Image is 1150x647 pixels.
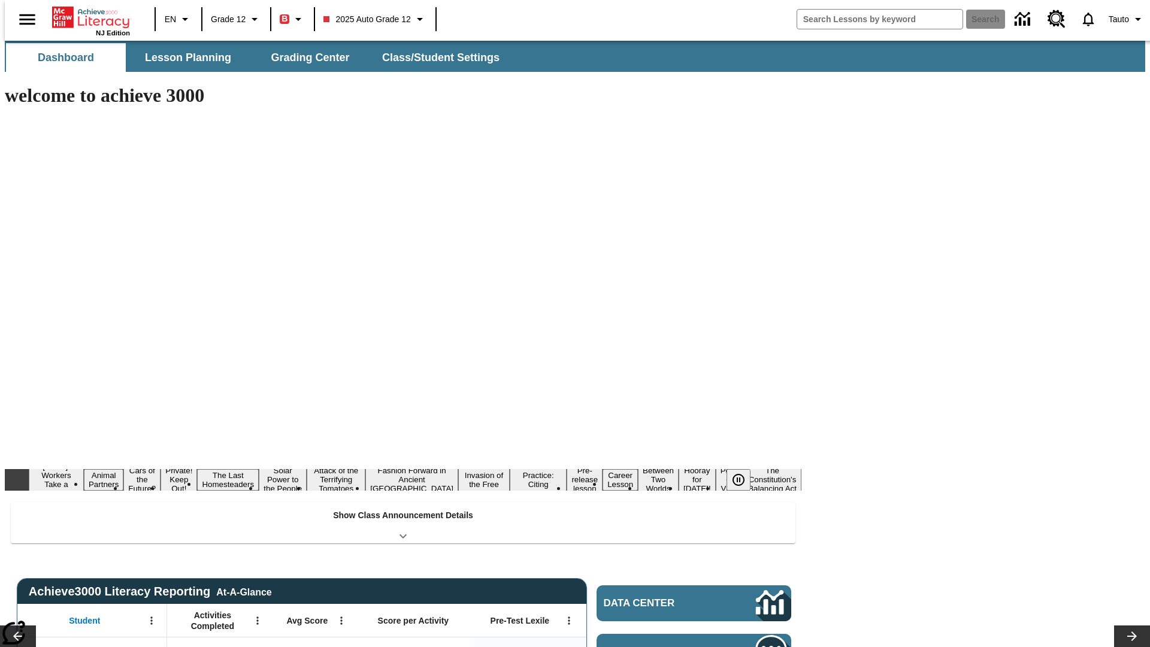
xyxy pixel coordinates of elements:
span: Grade 12 [211,13,246,26]
span: 2025 Auto Grade 12 [323,13,410,26]
button: Lesson carousel, Next [1114,625,1150,647]
span: Achieve3000 Literacy Reporting [29,585,272,598]
button: Slide 16 The Constitution's Balancing Act [743,464,801,495]
button: Language: EN, Select a language [159,8,198,30]
button: Slide 12 Career Lesson [603,469,638,491]
span: Score per Activity [378,615,449,626]
div: At-A-Glance [216,585,271,598]
h1: welcome to achieve 3000 [5,84,801,107]
a: Notifications [1073,4,1104,35]
button: Slide 3 Cars of the Future? [123,464,161,495]
span: Tauto [1109,13,1129,26]
button: Profile/Settings [1104,8,1150,30]
div: SubNavbar [5,41,1145,72]
div: Pause [727,469,762,491]
button: Slide 13 Between Two Worlds [638,464,679,495]
span: B [282,11,287,26]
button: Open Menu [332,612,350,630]
button: Dashboard [6,43,126,72]
button: Open Menu [560,612,578,630]
div: Home [52,4,130,37]
button: Slide 9 The Invasion of the Free CD [458,460,510,500]
div: SubNavbar [5,43,510,72]
button: Slide 10 Mixed Practice: Citing Evidence [510,460,567,500]
a: Home [52,5,130,29]
input: search field [797,10,963,29]
span: NJ Edition [96,29,130,37]
button: Slide 6 Solar Power to the People [259,464,307,495]
button: Boost Class color is red. Change class color [275,8,310,30]
button: Class: 2025 Auto Grade 12, Select your class [319,8,431,30]
button: Pause [727,469,750,491]
a: Data Center [1007,3,1040,36]
button: Open Menu [249,612,267,630]
button: Slide 15 Point of View [716,464,743,495]
span: Pre-Test Lexile [491,615,550,626]
button: Open Menu [143,612,161,630]
button: Slide 7 Attack of the Terrifying Tomatoes [307,464,365,495]
span: Activities Completed [173,610,252,631]
a: Resource Center, Will open in new tab [1040,3,1073,35]
button: Slide 1 Labor Day: Workers Take a Stand [29,460,84,500]
span: Data Center [604,597,716,609]
button: Slide 4 Private! Keep Out! [161,464,197,495]
span: Avg Score [286,615,328,626]
button: Slide 5 The Last Homesteaders [197,469,259,491]
a: Data Center [597,585,791,621]
span: Student [69,615,100,626]
button: Slide 8 Fashion Forward in Ancient Rome [365,464,458,495]
span: EN [165,13,176,26]
button: Grade: Grade 12, Select a grade [206,8,267,30]
div: Show Class Announcement Details [11,502,795,543]
button: Class/Student Settings [373,43,509,72]
button: Lesson Planning [128,43,248,72]
button: Slide 2 Animal Partners [84,469,123,491]
button: Grading Center [250,43,370,72]
button: Slide 11 Pre-release lesson [567,464,603,495]
button: Open side menu [10,2,45,37]
button: Slide 14 Hooray for Constitution Day! [679,464,716,495]
p: Show Class Announcement Details [333,509,473,522]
